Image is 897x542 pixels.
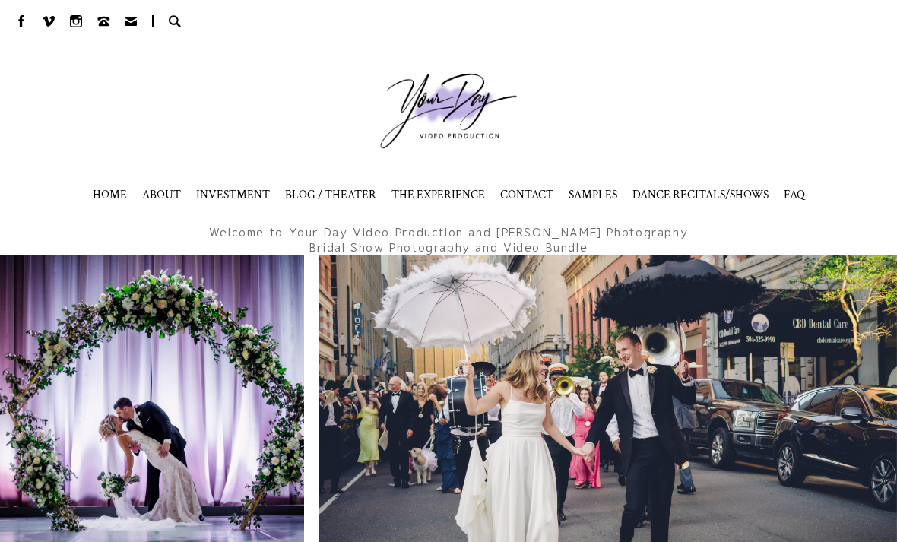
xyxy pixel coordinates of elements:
[391,187,485,202] a: THE EXPERIENCE
[196,187,270,202] a: INVESTMENT
[68,240,829,255] h1: Bridal Show Photography and Video Bundle
[500,187,553,202] a: CONTACT
[68,225,829,240] h1: Welcome to Your Day Video Production and [PERSON_NAME] Photography
[784,187,805,202] a: FAQ
[93,187,127,202] a: HOME
[569,187,617,202] span: SAMPLES
[285,187,376,202] a: BLOG / THEATER
[357,50,540,172] a: Your Day Production Logo
[632,187,769,202] span: DANCE RECITALS/SHOWS
[142,187,181,202] a: ABOUT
